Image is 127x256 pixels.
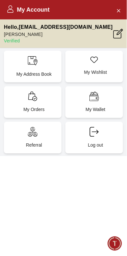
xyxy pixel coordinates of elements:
p: My Wallet [71,106,121,113]
p: Verified [4,38,113,44]
h2: My Account [6,5,50,14]
p: My Orders [9,106,59,113]
p: My Wishlist [71,69,121,75]
button: Close Account [113,5,124,16]
p: [PERSON_NAME] [4,31,113,38]
p: Referral [9,142,59,149]
p: Log out [71,142,121,149]
p: Hello , [EMAIL_ADDRESS][DOMAIN_NAME] [4,23,113,31]
p: My Address Book [9,71,59,77]
div: Chat Widget [108,237,122,251]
